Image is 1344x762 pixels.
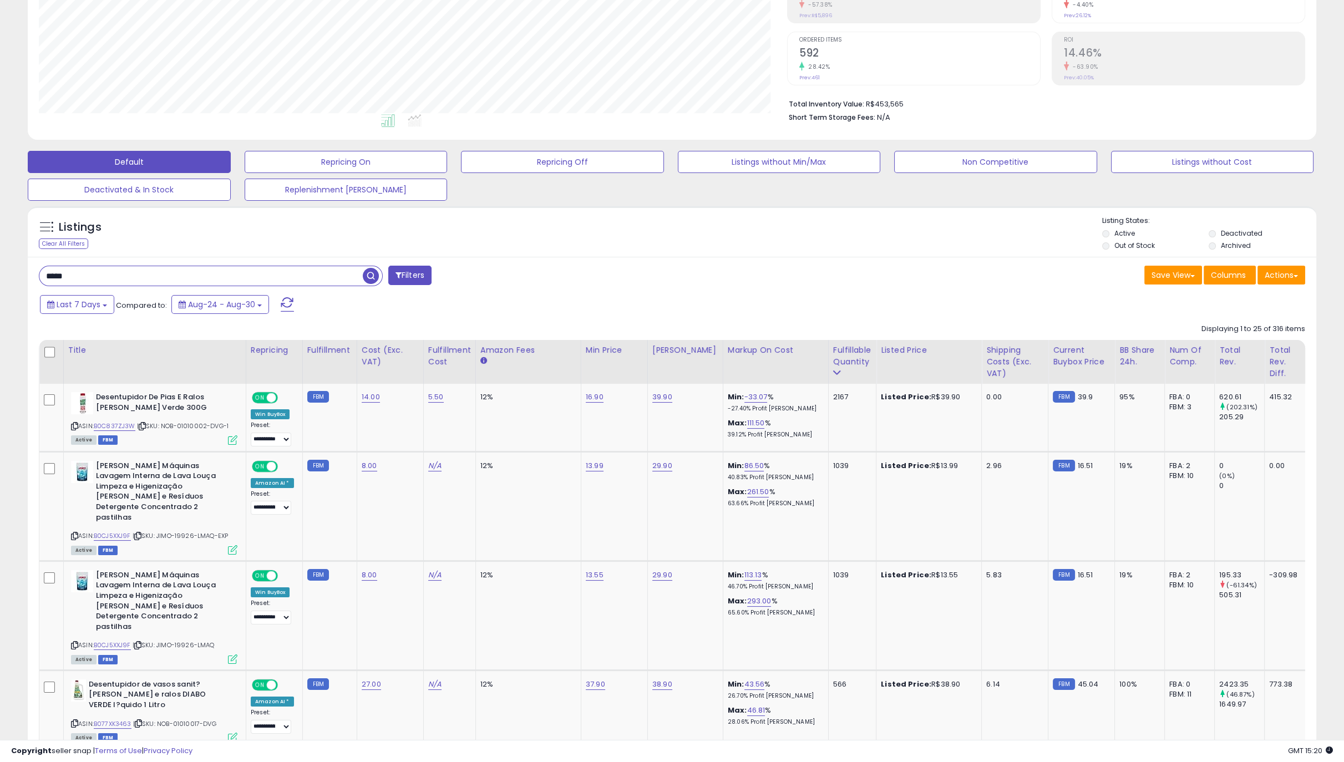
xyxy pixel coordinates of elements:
p: 28.06% Profit [PERSON_NAME] [728,718,820,726]
div: 100% [1119,679,1156,689]
span: Last 7 Days [57,299,100,310]
a: 13.99 [586,460,603,471]
small: FBM [1053,569,1074,581]
button: Listings without Min/Max [678,151,881,173]
div: Fulfillment Cost [428,344,471,368]
a: N/A [428,679,442,690]
p: 65.60% Profit [PERSON_NAME] [728,609,820,617]
div: 1039 [833,461,868,471]
p: Listing States: [1102,216,1316,226]
div: Clear All Filters [39,238,88,249]
label: Deactivated [1221,228,1262,238]
b: Listed Price: [881,392,931,402]
strong: Copyright [11,745,52,756]
p: 26.70% Profit [PERSON_NAME] [728,692,820,700]
a: B0CJ5XXJ9F [94,531,131,541]
div: 0 [1219,461,1264,471]
small: FBM [307,678,329,690]
a: N/A [428,460,442,471]
small: Prev: 26.12% [1064,12,1091,19]
div: 205.29 [1219,412,1264,422]
label: Archived [1221,241,1251,250]
div: ASIN: [71,392,237,444]
div: BB Share 24h. [1119,344,1160,368]
button: Save View [1144,266,1202,285]
small: FBM [1053,460,1074,471]
span: N/A [877,112,890,123]
div: % [728,679,820,700]
div: 195.33 [1219,570,1264,580]
div: % [728,392,820,413]
a: 8.00 [362,570,377,581]
div: ASIN: [71,461,237,553]
div: Markup on Cost [728,344,824,356]
div: 1039 [833,570,868,580]
button: Non Competitive [894,151,1097,173]
span: All listings currently available for purchase on Amazon [71,655,97,664]
div: Title [68,344,241,356]
div: ASIN: [71,570,237,663]
a: 37.90 [586,679,605,690]
b: Min: [728,392,744,402]
a: 111.50 [747,418,765,429]
div: 773.38 [1269,679,1297,689]
div: 2167 [833,392,868,402]
small: Prev: 40.05% [1064,74,1094,81]
b: [PERSON_NAME] Máquinas Lavagem Interna de Lava Louça Limpeza e Higenização [PERSON_NAME] e Resídu... [96,570,231,634]
div: Fulfillment [307,344,352,356]
button: Actions [1257,266,1305,285]
li: R$453,565 [789,96,1297,110]
button: Default [28,151,231,173]
div: 415.32 [1269,392,1297,402]
button: Repricing On [245,151,448,173]
img: 41fR7RkjO4L._SL40_.jpg [71,679,86,702]
div: Shipping Costs (Exc. VAT) [986,344,1043,379]
div: 0.00 [1269,461,1297,471]
div: 0.00 [986,392,1039,402]
div: 19% [1119,570,1156,580]
small: Amazon Fees. [480,356,487,366]
div: % [728,487,820,507]
a: 261.50 [747,486,769,497]
b: Max: [728,418,747,428]
p: 63.66% Profit [PERSON_NAME] [728,500,820,507]
b: Desentupidor de vasos sanit?[PERSON_NAME] e ralos DIABO VERDE l?quido 1 Litro [89,679,224,713]
span: Aug-24 - Aug-30 [188,299,255,310]
a: 46.81 [747,705,765,716]
div: FBA: 0 [1169,392,1206,402]
a: 86.50 [744,460,764,471]
small: FBM [307,391,329,403]
a: B0CJ5XXJ9F [94,641,131,650]
label: Out of Stock [1114,241,1155,250]
span: ROI [1064,37,1305,43]
img: 41KU3hmuoSL._SL40_.jpg [71,570,93,592]
div: FBA: 0 [1169,679,1206,689]
small: -57.38% [804,1,833,9]
span: ON [253,680,267,689]
span: ON [253,393,267,403]
p: 40.83% Profit [PERSON_NAME] [728,474,820,481]
span: All listings currently available for purchase on Amazon [71,546,97,555]
span: FBM [98,546,118,555]
img: 31fUYR7XnQL._SL40_.jpg [71,392,93,414]
b: Max: [728,705,747,715]
span: Ordered Items [799,37,1040,43]
b: Total Inventory Value: [789,99,864,109]
small: FBM [307,460,329,471]
a: 14.00 [362,392,380,403]
span: | SKU: NOB-01010017-DVG [133,719,216,728]
small: 28.42% [804,63,830,71]
button: Deactivated & In Stock [28,179,231,201]
div: FBA: 2 [1169,570,1206,580]
div: 620.61 [1219,392,1264,402]
span: 39.9 [1078,392,1093,402]
small: FBM [307,569,329,581]
div: Preset: [251,421,294,446]
b: Min: [728,460,744,471]
b: Min: [728,570,744,580]
span: Columns [1211,270,1246,281]
small: FBM [1053,678,1074,690]
button: Last 7 Days [40,295,114,314]
div: Current Buybox Price [1053,344,1110,368]
b: Desentupidor De Pias E Ralos [PERSON_NAME] Verde 300G [96,392,231,415]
